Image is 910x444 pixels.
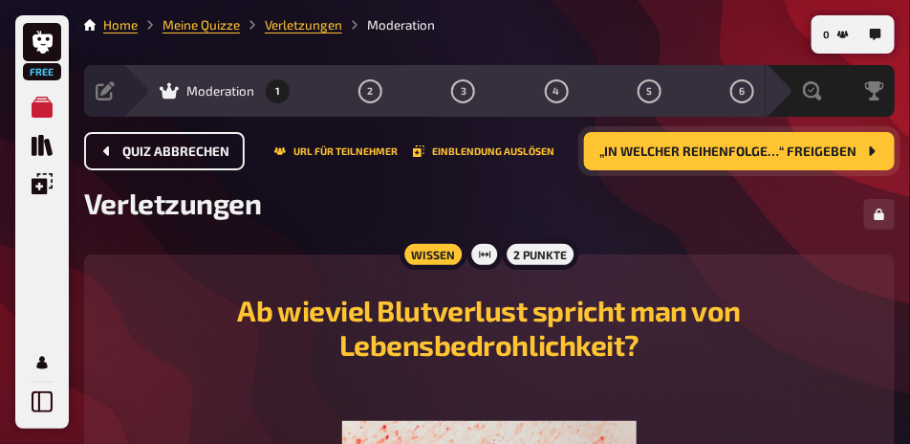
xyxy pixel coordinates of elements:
button: 2 [356,76,386,106]
button: Quiz abbrechen [84,132,245,170]
button: 1 [263,76,293,106]
li: Moderation [342,15,435,34]
span: Free [25,66,59,78]
button: Einblendung auslösen [413,145,554,157]
button: 4 [541,76,572,106]
span: Verletzungen [84,186,262,220]
span: 0 [823,30,830,40]
a: Meine Quizze [162,17,240,33]
button: 6 [726,76,757,106]
span: 2 [368,86,374,97]
li: Verletzungen [240,15,342,34]
a: Home [103,17,138,33]
span: 5 [646,86,652,97]
h2: Ab wieviel Blutverlust spricht man von Lebensbedrohlichkeit? [107,293,872,362]
span: Quiz abbrechen [122,145,229,159]
li: Meine Quizze [138,15,240,34]
div: Wissen [400,239,466,270]
li: Home [103,15,138,34]
span: 3 [461,86,466,97]
button: 5 [634,76,664,106]
button: 0 [815,19,856,50]
span: „In welcher Reihenfolge…“ freigeben [599,145,856,159]
button: „In welcher Reihenfolge…“ freigeben [584,132,895,170]
span: Moderation [186,83,254,99]
a: Verletzungen [265,17,342,33]
a: Meine Quizze [23,88,61,126]
button: URL für Teilnehmer [274,145,398,157]
span: 1 [275,86,280,97]
a: Mein Konto [23,344,61,382]
button: 3 [448,76,479,106]
span: 4 [553,86,560,97]
a: Einblendungen [23,165,61,203]
div: 2 Punkte [502,239,578,270]
span: 6 [739,86,745,97]
a: Quiz Sammlung [23,126,61,165]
